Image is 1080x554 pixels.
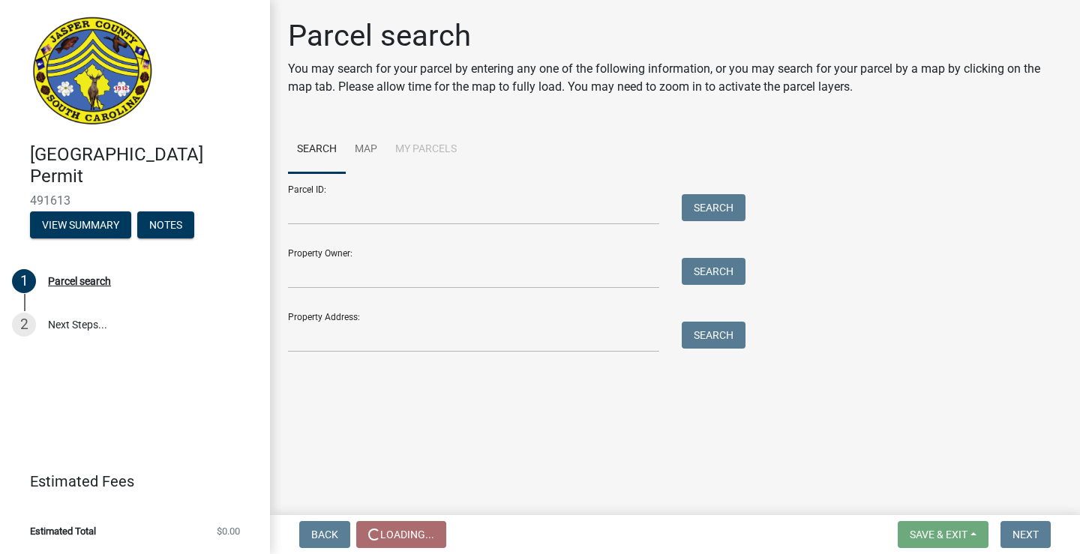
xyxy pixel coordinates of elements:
span: Estimated Total [30,526,96,536]
a: Estimated Fees [12,466,246,496]
p: You may search for your parcel by entering any one of the following information, or you may searc... [288,60,1062,96]
button: Save & Exit [898,521,988,548]
div: 2 [12,313,36,337]
span: Loading... [380,529,434,541]
div: 1 [12,269,36,293]
button: Search [682,194,745,221]
button: Search [682,322,745,349]
span: Save & Exit [910,529,967,541]
h4: [GEOGRAPHIC_DATA] Permit [30,144,258,187]
wm-modal-confirm: Notes [137,220,194,232]
button: Notes [137,211,194,238]
span: 491613 [30,193,240,208]
button: Back [299,521,350,548]
wm-modal-confirm: Summary [30,220,131,232]
img: Jasper County, South Carolina [30,16,155,128]
h1: Parcel search [288,18,1062,54]
a: Search [288,126,346,174]
div: Parcel search [48,276,111,286]
button: Search [682,258,745,285]
span: Back [311,529,338,541]
span: $0.00 [217,526,240,536]
a: Map [346,126,386,174]
button: Next [1000,521,1051,548]
span: Next [1012,529,1039,541]
button: Loading... [356,521,446,548]
button: View Summary [30,211,131,238]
